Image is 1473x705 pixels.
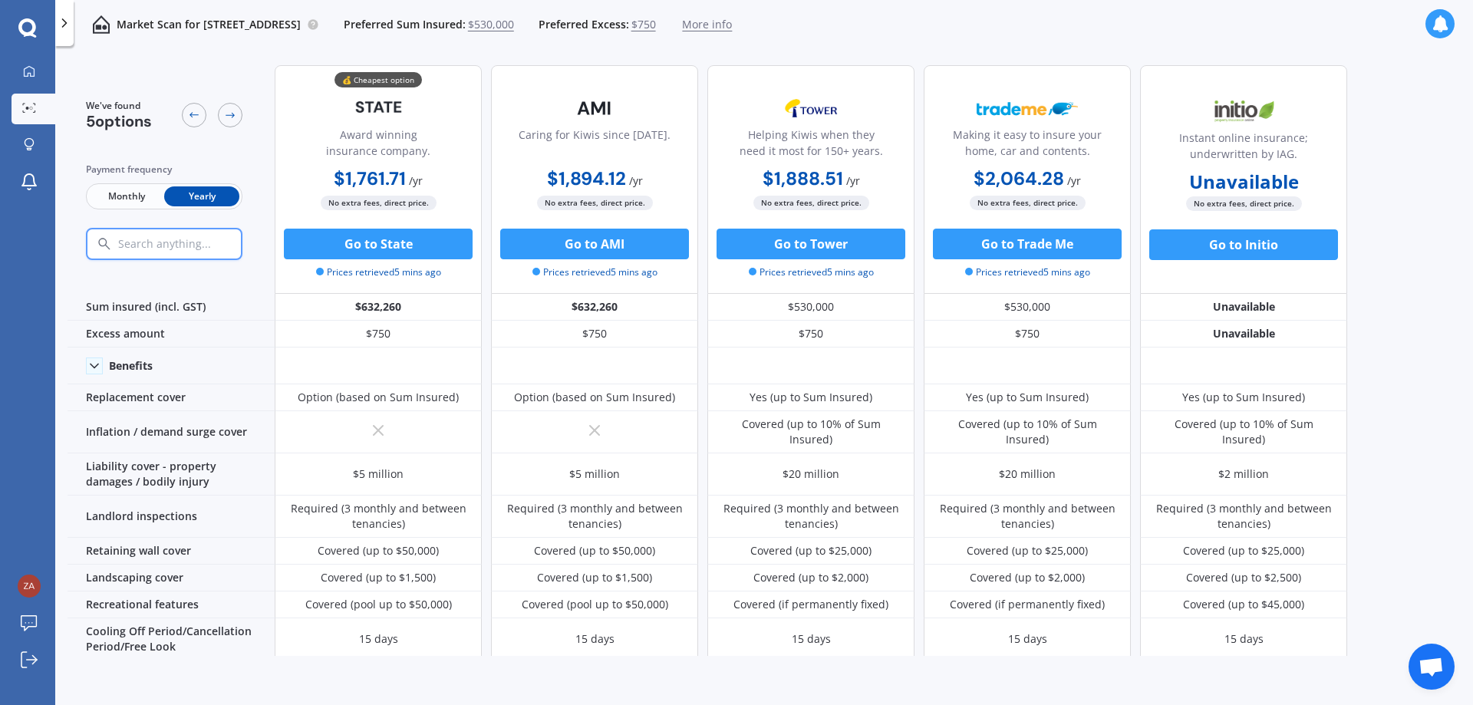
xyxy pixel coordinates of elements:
span: / yr [846,173,860,188]
div: Covered (up to $50,000) [318,543,439,558]
div: Helping Kiwis when they need it most for 150+ years. [720,127,901,165]
div: 💰 Cheapest option [334,72,422,87]
span: No extra fees, direct price. [321,196,437,210]
div: Covered (if permanently fixed) [950,597,1105,612]
div: 15 days [1224,631,1264,647]
div: $20 million [999,466,1056,482]
div: Benefits [109,359,153,373]
img: AMI-text-1.webp [544,89,645,127]
button: Go to AMI [500,229,689,259]
div: $750 [275,321,482,348]
span: No extra fees, direct price. [1186,196,1302,211]
div: Required (3 monthly and between tenancies) [503,501,687,532]
div: Instant online insurance; underwritten by IAG. [1153,130,1334,168]
div: Required (3 monthly and between tenancies) [286,501,470,532]
div: $530,000 [924,294,1131,321]
span: No extra fees, direct price. [753,196,869,210]
span: Yearly [164,186,239,206]
span: Prices retrieved 5 mins ago [532,265,657,279]
button: Go to Initio [1149,229,1338,260]
div: Landlord inspections [68,496,275,538]
div: $530,000 [707,294,914,321]
div: Covered (up to $25,000) [967,543,1088,558]
div: $632,260 [275,294,482,321]
b: $1,894.12 [547,166,626,190]
div: Covered (pool up to $50,000) [522,597,668,612]
div: Covered (up to $25,000) [750,543,872,558]
div: Open chat [1409,644,1455,690]
div: $5 million [353,466,404,482]
b: $2,064.28 [974,166,1064,190]
span: Prices retrieved 5 mins ago [316,265,441,279]
div: Excess amount [68,321,275,348]
div: $20 million [783,466,839,482]
div: Covered (up to 10% of Sum Insured) [719,417,903,447]
span: No extra fees, direct price. [970,196,1086,210]
div: $750 [707,321,914,348]
div: Cooling Off Period/Cancellation Period/Free Look [68,618,275,661]
div: Yes (up to Sum Insured) [966,390,1089,405]
div: Covered (if permanently fixed) [733,597,888,612]
div: Covered (up to 10% of Sum Insured) [935,417,1119,447]
div: Covered (up to $1,500) [321,570,436,585]
button: Go to Tower [717,229,905,259]
div: Option (based on Sum Insured) [514,390,675,405]
div: Inflation / demand surge cover [68,411,275,453]
span: Prices retrieved 5 mins ago [965,265,1090,279]
div: Covered (up to $50,000) [534,543,655,558]
span: We've found [86,99,152,113]
div: Making it easy to insure your home, car and contents. [937,127,1118,165]
span: Monthly [89,186,164,206]
div: 15 days [792,631,831,647]
span: / yr [1067,173,1081,188]
span: Preferred Sum Insured: [344,17,466,32]
div: Replacement cover [68,384,275,411]
div: Yes (up to Sum Insured) [1182,390,1305,405]
b: $1,888.51 [763,166,843,190]
div: Sum insured (incl. GST) [68,294,275,321]
div: $632,260 [491,294,698,321]
img: abbd4ceb0dda5257527a394eb9d0c1ea [18,575,41,598]
div: Covered (up to $2,000) [970,570,1085,585]
div: Retaining wall cover [68,538,275,565]
div: Recreational features [68,591,275,618]
div: 15 days [1008,631,1047,647]
span: More info [682,17,732,32]
div: Landscaping cover [68,565,275,591]
div: Liability cover - property damages / bodily injury [68,453,275,496]
span: $530,000 [468,17,514,32]
div: Unavailable [1140,321,1347,348]
div: Yes (up to Sum Insured) [750,390,872,405]
div: 15 days [575,631,615,647]
span: No extra fees, direct price. [537,196,653,210]
b: Unavailable [1189,174,1299,189]
div: Unavailable [1140,294,1347,321]
span: $750 [631,17,656,32]
div: Covered (up to $45,000) [1183,597,1304,612]
div: Covered (pool up to $50,000) [305,597,452,612]
div: Required (3 monthly and between tenancies) [1152,501,1336,532]
span: / yr [629,173,643,188]
div: Covered (up to $25,000) [1183,543,1304,558]
div: $750 [491,321,698,348]
img: State-text-1.webp [328,89,429,125]
div: Covered (up to $1,500) [537,570,652,585]
div: 15 days [359,631,398,647]
input: Search anything... [117,237,274,251]
img: Tower.webp [760,89,862,127]
div: Caring for Kiwis since [DATE]. [519,127,671,165]
span: 5 options [86,111,152,131]
button: Go to State [284,229,473,259]
button: Go to Trade Me [933,229,1122,259]
img: Initio.webp [1193,92,1294,130]
div: Payment frequency [86,162,242,177]
span: / yr [409,173,423,188]
div: $750 [924,321,1131,348]
img: Trademe.webp [977,89,1078,127]
span: Prices retrieved 5 mins ago [749,265,874,279]
p: Market Scan for [STREET_ADDRESS] [117,17,301,32]
div: $2 million [1218,466,1269,482]
div: Option (based on Sum Insured) [298,390,459,405]
div: Required (3 monthly and between tenancies) [935,501,1119,532]
div: Covered (up to $2,500) [1186,570,1301,585]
